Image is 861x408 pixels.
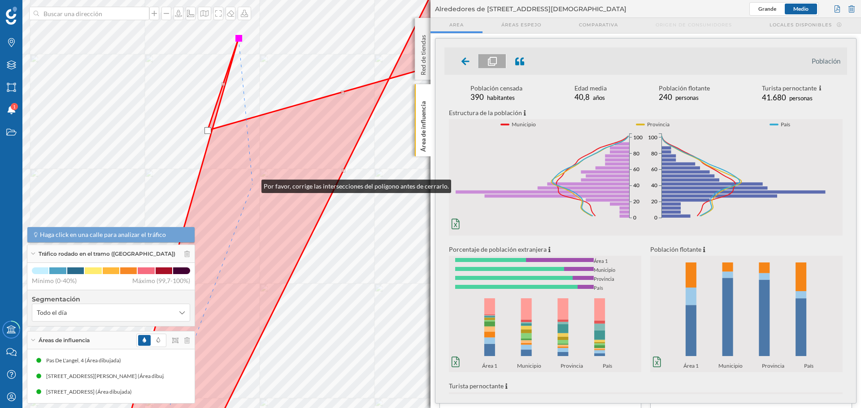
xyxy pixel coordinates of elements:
span: Comparativa [579,21,618,28]
div: Pas De L'angel, 4 (Área dibujada) [46,356,126,365]
div: Edad media [574,84,607,93]
li: Población [812,56,840,65]
span: personas [675,94,699,101]
div: Población flotante [659,84,710,93]
span: Áreas espejo [501,21,541,28]
span: Municipio [517,361,544,372]
span: Grande [758,5,776,12]
p: Porcentaje de población extranjera [449,245,641,254]
text: 60 [651,166,657,173]
p: Estructura de la población [449,108,843,117]
p: Red de tiendas [419,31,428,75]
span: Provincia [561,361,586,372]
div: [STREET_ADDRESS] (Área dibujada) [46,387,136,396]
span: 1 [13,102,16,111]
span: 40,8 [574,92,590,102]
span: Haga click en una calle para analizar el tráfico [40,230,166,239]
span: Municipio [512,120,536,129]
span: 390 [470,92,484,102]
div: Turista pernoctante [762,84,822,93]
text: 0 [654,214,657,221]
div: [STREET_ADDRESS][PERSON_NAME] (Área dibujada) [46,372,178,381]
text: 80 [651,150,657,157]
span: Provincia [647,120,670,129]
p: Población flotante [650,245,843,254]
div: Por favor, corrige las intersecciones del polígono antes de cerrarlo. [261,180,451,193]
span: Municipio [718,361,745,372]
text: 0 [633,214,636,221]
img: Geoblink Logo [6,7,17,25]
text: 20 [651,198,657,205]
span: Mínimo (0-40%) [32,276,77,285]
span: Alrededores de [STREET_ADDRESS][DEMOGRAPHIC_DATA] [435,4,626,13]
text: 60 [633,166,639,173]
span: País [804,361,816,372]
span: Locales disponibles [770,21,832,28]
span: años [593,94,605,101]
span: Area [449,21,464,28]
span: habitantes [487,94,515,101]
span: Áreas de influencia [39,336,90,344]
text: 20 [633,198,639,205]
span: Área 1 [482,361,500,372]
span: Tráfico rodado en el tramo ([GEOGRAPHIC_DATA]) [39,250,175,258]
span: Soporte [18,6,50,14]
span: País [781,120,790,129]
span: Medio [793,5,809,12]
text: 40 [651,182,657,189]
span: 41.680 [762,93,786,102]
span: Todo el día [37,308,67,317]
text: 100 [648,134,657,141]
text: 80 [633,150,639,157]
p: Área de influencia [419,98,428,152]
span: Origen de consumidores [656,21,732,28]
span: Área 1 [683,361,701,372]
span: Provincia [762,361,787,372]
p: Turista pernoctante [449,381,843,391]
span: personas [789,94,813,102]
span: Máximo (99,7-100%) [132,276,190,285]
text: 100 [633,134,643,141]
h4: Segmentación [32,295,190,304]
span: 240 [659,92,672,102]
text: 40 [633,182,639,189]
div: Población censada [470,84,522,93]
span: País [603,361,615,372]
